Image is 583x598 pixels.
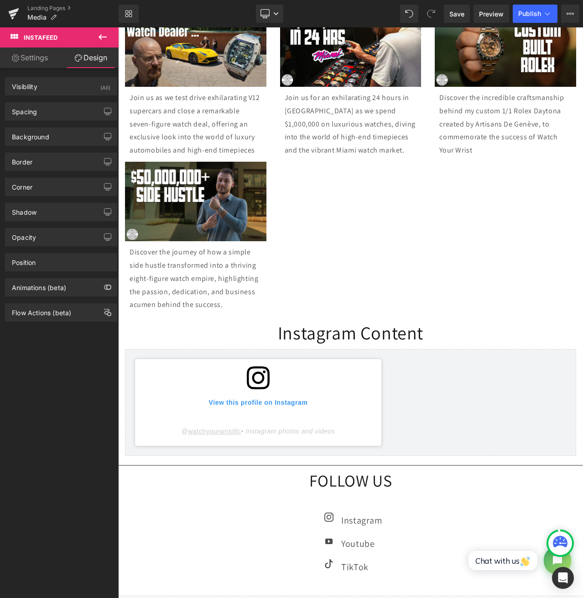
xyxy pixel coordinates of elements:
[167,64,299,130] p: Join us for an exhilarating 24 hours in [GEOGRAPHIC_DATA] as we spend $1,000,000 on luxurious wat...
[70,400,123,407] a: watchyourwristllc
[12,178,32,191] div: Corner
[223,531,264,548] p: TikTok
[422,5,440,23] button: Redo
[474,5,509,23] a: Preview
[27,5,119,12] a: Landing Pages
[513,5,557,23] button: Publish
[119,5,139,23] a: New Library
[12,78,37,90] div: Visibility
[479,9,504,19] span: Preview
[11,218,144,284] p: Discover the journey of how a simple side hustle transformed into a thriving eight-figure watch e...
[7,134,148,214] img: Video
[12,153,32,166] div: Border
[24,339,256,386] a: View this profile on Instagram
[321,64,453,130] p: Discover the incredible craftsmanship behind my custom 1/1 Rolex Daytona created by Artisans De G...
[12,254,36,266] div: Position
[12,203,36,216] div: Shadow
[518,10,541,17] span: Publish
[449,9,464,19] span: Save
[24,371,256,379] div: View this profile on Instagram
[12,304,71,317] div: Flow Actions (beta)
[400,5,418,23] button: Undo
[561,5,579,23] button: More
[61,48,120,68] a: Design
[12,279,66,291] div: Animations (beta)
[12,128,49,141] div: Background
[7,293,458,317] h1: Instagram Content
[11,64,144,130] p: Join us as we test drive exhilarating V12 supercars and close a remarkable seven-figure watch dea...
[223,508,264,524] p: Youtube
[24,397,256,411] p: @ • Instagram photos and videos
[340,512,461,555] iframe: Tidio Chat
[223,485,264,501] p: Instagram
[100,78,110,93] div: (All)
[27,14,47,21] span: Media
[552,567,574,589] div: Open Intercom Messenger
[12,103,37,116] div: Spacing
[24,34,57,41] span: Instafeed
[12,228,36,241] div: Opacity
